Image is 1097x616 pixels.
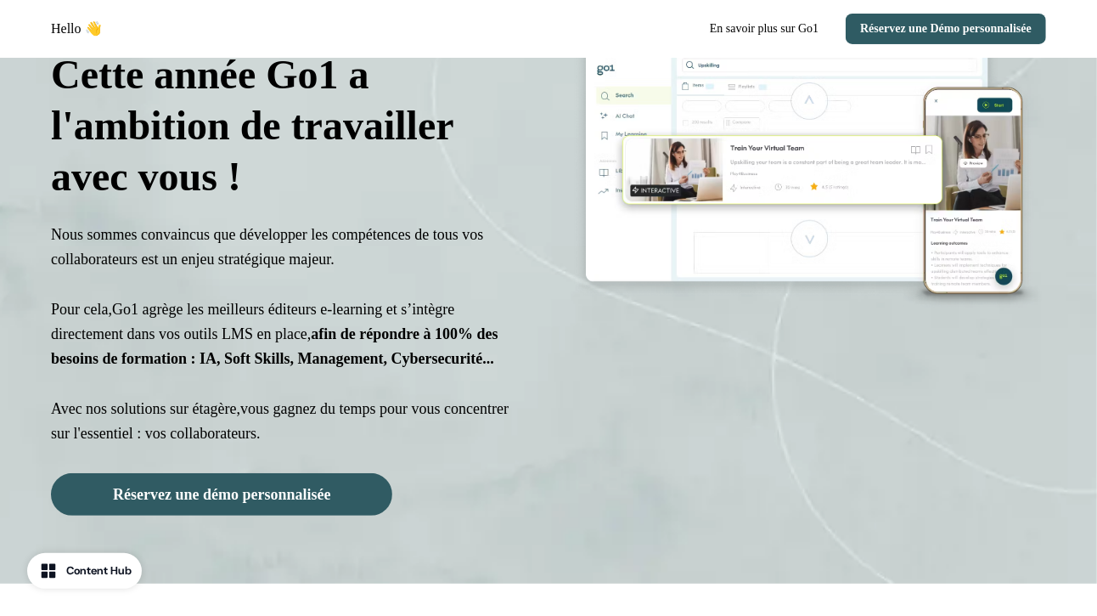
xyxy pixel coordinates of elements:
div: Content Hub [66,562,132,579]
span: Nous sommes convaincus que développer les compétences de tous vos collaborateurs est un enjeu str... [51,226,483,268]
span: Pour cela, [51,301,112,318]
button: En savoir plus sur Go1 [696,14,832,44]
button: Réservez une Démo personnalisée [846,14,1046,44]
p: Cette année Go1 a l'ambition de travailler avec vous ! [51,49,525,202]
p: Hello 👋 [51,19,102,39]
button: Content Hub [27,553,142,589]
span: Go1 agrège les meilleurs éditeurs e-learning et s’intègre directement dans vos outils LMS en place,​ [51,301,498,368]
button: Réservez une démo personnalisée [51,473,392,516]
span: vous gagnez du temps pour vous concentrer sur l'essentiel : vos collaborateurs. [51,400,509,442]
span: Avec nos solutions sur étagère, [51,400,240,417]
